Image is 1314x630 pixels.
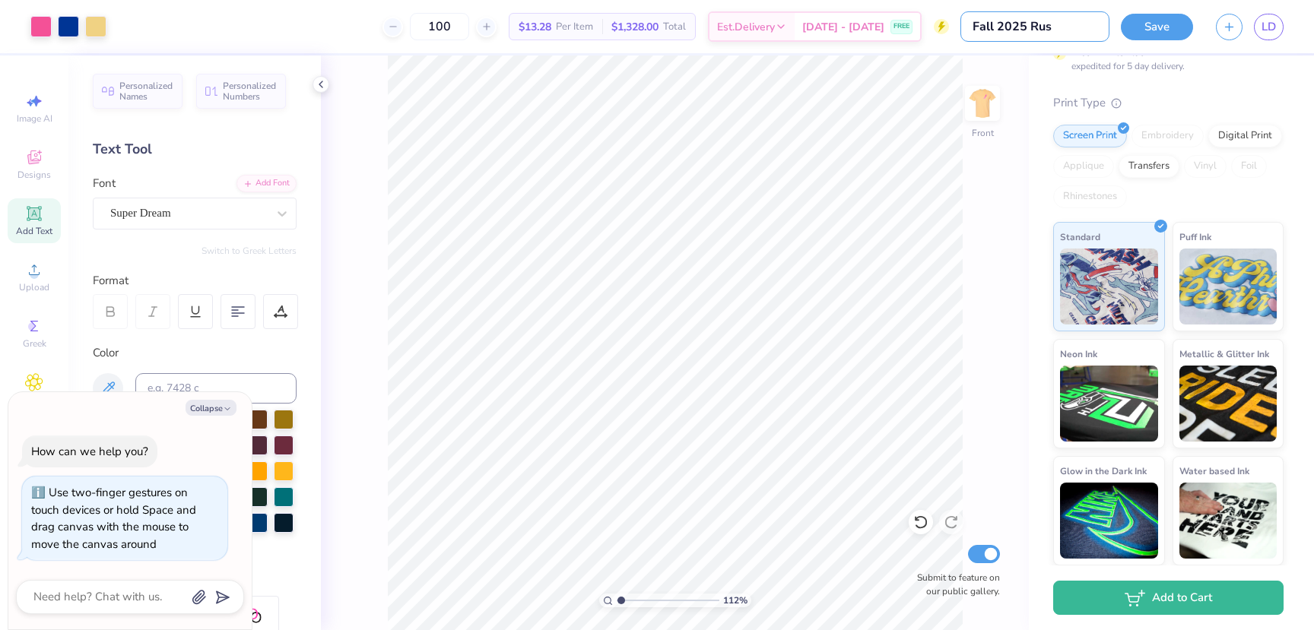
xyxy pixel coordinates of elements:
input: – – [410,13,469,40]
span: Puff Ink [1179,229,1211,245]
span: Est. Delivery [717,19,775,35]
label: Submit to feature on our public gallery. [909,571,1000,598]
div: This color can be expedited for 5 day delivery. [1071,46,1258,73]
span: Upload [19,281,49,293]
div: Applique [1053,155,1114,178]
span: Neon Ink [1060,346,1097,362]
img: Glow in the Dark Ink [1060,483,1158,559]
div: How can we help you? [31,444,148,459]
div: Transfers [1119,155,1179,178]
span: Clipart & logos [8,394,61,418]
div: Front [972,126,994,140]
img: Front [967,88,998,119]
button: Switch to Greek Letters [202,245,297,257]
div: Rhinestones [1053,185,1127,208]
div: Digital Print [1208,125,1282,147]
div: Color [93,344,297,362]
span: Glow in the Dark Ink [1060,463,1147,479]
label: Font [93,175,116,192]
img: Neon Ink [1060,366,1158,442]
span: 112 % [723,594,747,607]
div: Format [93,272,298,290]
button: Save [1121,14,1193,40]
span: Personalized Numbers [223,81,277,102]
span: Per Item [556,19,593,35]
div: Screen Print [1053,125,1127,147]
div: Embroidery [1131,125,1204,147]
span: Add Text [16,225,52,237]
span: $13.28 [519,19,551,35]
button: Add to Cart [1053,581,1284,615]
a: LD [1254,14,1284,40]
strong: Fresh Prints Flash: [1071,46,1152,59]
span: [DATE] - [DATE] [802,19,884,35]
div: Text Tool [93,139,297,160]
span: Water based Ink [1179,463,1249,479]
span: LD [1262,18,1276,36]
div: Use two-finger gestures on touch devices or hold Space and drag canvas with the mouse to move the... [31,485,196,552]
span: Personalized Names [119,81,173,102]
img: Standard [1060,249,1158,324]
input: Untitled Design [960,11,1109,42]
input: e.g. 7428 c [135,373,297,404]
span: Image AI [17,112,52,125]
img: Water based Ink [1179,483,1277,559]
div: Print Type [1053,94,1284,112]
span: Total [663,19,686,35]
img: Metallic & Glitter Ink [1179,366,1277,442]
span: Greek [23,337,46,350]
span: FREE [893,21,909,32]
span: $1,328.00 [611,19,659,35]
span: Standard [1060,229,1100,245]
button: Collapse [186,400,236,416]
div: Add Font [236,175,297,192]
img: Puff Ink [1179,249,1277,324]
div: Vinyl [1184,155,1227,178]
span: Metallic & Glitter Ink [1179,346,1269,362]
span: Designs [17,169,51,181]
div: Foil [1231,155,1267,178]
